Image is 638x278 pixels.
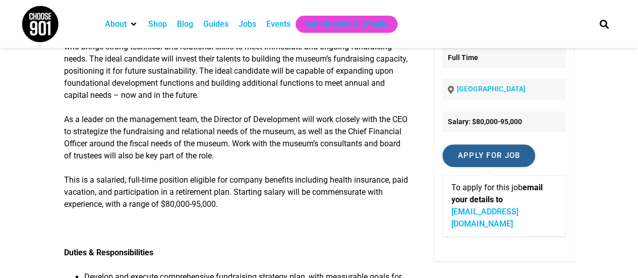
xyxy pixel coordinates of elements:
[64,114,409,162] p: As a leader on the management team, the Director of Development will work closely with the CEO to...
[177,18,193,30] a: Blog
[100,16,143,33] div: About
[456,85,525,93] a: [GEOGRAPHIC_DATA]
[64,29,409,101] p: The Children’s [GEOGRAPHIC_DATA] (CMOM) seeks an experienced development professional who brings ...
[596,16,612,32] div: Search
[442,144,535,167] input: Apply for job
[100,16,582,33] nav: Main nav
[451,207,518,229] a: [EMAIL_ADDRESS][DOMAIN_NAME]
[306,18,387,30] a: Get Choose901 Emails
[451,182,557,230] p: To apply for this job
[203,18,228,30] a: Guides
[442,112,565,132] li: Salary: $80,000-95,000
[64,248,153,257] strong: Duties & Responsibilities
[442,47,565,68] p: Full Time
[148,18,167,30] a: Shop
[239,18,256,30] a: Jobs
[64,174,409,210] p: This is a salaried, full-time position eligible for company benefits including health insurance, ...
[105,18,127,30] a: About
[266,18,291,30] a: Events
